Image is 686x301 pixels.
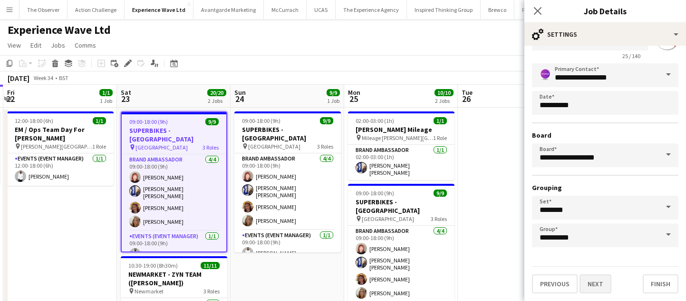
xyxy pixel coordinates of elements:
span: 12:00-18:00 (6h) [15,117,53,124]
div: 1 Job [100,97,112,104]
h3: SUPERBIKES - [GEOGRAPHIC_DATA] [234,125,341,142]
app-card-role: Brand Ambassador4/409:00-18:00 (9h)[PERSON_NAME][PERSON_NAME] [PERSON_NAME][PERSON_NAME][PERSON_N... [234,153,341,230]
h3: Job Details [524,5,686,17]
button: The Observer [19,0,68,19]
span: 3 Roles [317,143,333,150]
app-card-role: Brand Ambassador1/102:00-03:00 (1h)[PERSON_NAME] [PERSON_NAME] [348,145,454,180]
app-job-card: 09:00-18:00 (9h)9/9SUPERBIKES - [GEOGRAPHIC_DATA] [GEOGRAPHIC_DATA]3 RolesBrand Ambassador4/409:0... [121,111,227,252]
app-card-role: Events (Event Manager)1/109:00-18:00 (9h)[PERSON_NAME] [234,230,341,262]
span: Newmarket [135,288,164,295]
a: View [4,39,25,51]
span: 09:00-18:00 (9h) [242,117,280,124]
button: Next [580,274,611,293]
span: 10/10 [435,89,454,96]
span: 1/1 [99,89,113,96]
span: 10:30-19:00 (8h30m) [128,262,178,269]
span: 9/9 [327,89,340,96]
button: Avantgarde Marketing [193,0,264,19]
span: 25 / 140 [615,52,648,60]
h3: Grouping [532,183,678,192]
app-job-card: 12:00-18:00 (6h)1/1EM / Ops Team Day For [PERSON_NAME] [PERSON_NAME][GEOGRAPHIC_DATA]1 RoleEvents... [7,111,114,186]
span: 25 [347,93,360,104]
button: The Experience Agency [336,0,407,19]
button: McCurrach [264,0,307,19]
app-job-card: 02:00-03:00 (1h)1/1[PERSON_NAME] Mileage Mileage [PERSON_NAME][GEOGRAPHIC_DATA]1 RoleBrand Ambass... [348,111,454,180]
span: 9/9 [205,118,219,125]
button: Previous [532,274,578,293]
app-card-role: Brand Ambassador4/409:00-18:00 (9h)[PERSON_NAME][PERSON_NAME] [PERSON_NAME][PERSON_NAME][PERSON_N... [122,154,226,231]
span: [GEOGRAPHIC_DATA] [248,143,300,150]
button: Action Challenge [68,0,125,19]
span: 9/9 [320,117,333,124]
h3: Board [532,131,678,140]
h3: SUPERBIKES - [GEOGRAPHIC_DATA] [122,126,226,143]
span: Mon [348,88,360,97]
h3: [PERSON_NAME] Mileage [348,125,454,134]
span: Sun [234,88,246,97]
button: UCAS [307,0,336,19]
app-card-role: Events (Event Manager)1/112:00-18:00 (6h)[PERSON_NAME] [7,153,114,186]
a: Edit [27,39,45,51]
span: 1 Role [433,134,447,141]
span: Comms [75,41,96,50]
span: 3 Roles [431,215,447,222]
span: 9/9 [434,190,447,197]
h3: NEWMARKET - ZYN TEAM ([PERSON_NAME]) [121,270,227,287]
span: 23 [119,93,131,104]
div: 2 Jobs [208,97,226,104]
span: Edit [30,41,41,50]
button: Inspired Thinking Group [407,0,481,19]
span: 20/20 [207,89,226,96]
span: 1/1 [93,117,106,124]
div: Settings [524,23,686,46]
span: 24 [233,93,246,104]
span: [GEOGRAPHIC_DATA] [135,144,188,151]
span: 3 Roles [203,144,219,151]
h3: EM / Ops Team Day For [PERSON_NAME] [7,125,114,142]
span: 02:00-03:00 (1h) [356,117,394,124]
span: 09:00-18:00 (9h) [356,190,394,197]
span: [PERSON_NAME][GEOGRAPHIC_DATA] [21,143,92,150]
app-job-card: 09:00-18:00 (9h)9/9SUPERBIKES - [GEOGRAPHIC_DATA] [GEOGRAPHIC_DATA]3 RolesBrand Ambassador4/409:0... [234,111,341,252]
span: Jobs [51,41,65,50]
span: Tue [462,88,473,97]
span: Mileage [PERSON_NAME][GEOGRAPHIC_DATA] [362,134,433,141]
span: [GEOGRAPHIC_DATA] [362,215,414,222]
h3: SUPERBIKES - [GEOGRAPHIC_DATA] [348,198,454,215]
span: 1/1 [434,117,447,124]
h1: Experience Wave Ltd [8,23,111,37]
div: 2 Jobs [435,97,453,104]
span: View [8,41,21,50]
span: Fri [7,88,15,97]
span: Week 34 [31,74,55,81]
span: 1 Role [92,143,106,150]
button: Experience Wave Ltd [125,0,193,19]
a: Comms [71,39,100,51]
span: Sat [121,88,131,97]
span: 3 Roles [203,288,220,295]
div: 1 Job [327,97,339,104]
button: Brewco [481,0,514,19]
app-card-role: Events (Event Manager)1/109:00-18:00 (9h)[PERSON_NAME] [122,231,226,263]
div: BST [59,74,68,81]
button: Fix Radio [514,0,551,19]
div: [DATE] [8,73,29,83]
a: Jobs [47,39,69,51]
span: 11/11 [201,262,220,269]
button: Finish [643,274,678,293]
span: 26 [460,93,473,104]
span: 09:00-18:00 (9h) [129,118,168,125]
